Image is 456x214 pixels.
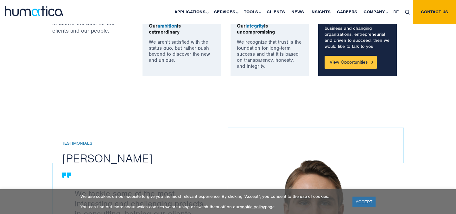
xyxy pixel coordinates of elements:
p: We use cookies on our website to give you the most relevant experience. By clicking “Accept”, you... [80,194,345,199]
p: Our is uncompromising [237,23,303,35]
p: If you are passionate about business and changing organizations, entrepreneurial and driven to su... [325,19,390,49]
img: logo [5,6,63,16]
img: search_icon [405,10,410,15]
a: ACCEPT [352,197,376,207]
img: Button [371,61,373,64]
p: We aren’t satisfied with the status quo, but rather push beyond to discover the new and unique. [149,39,215,63]
a: cookie policy [240,204,265,210]
a: View Opportunities [325,56,377,69]
span: ambition [157,23,177,29]
h2: [PERSON_NAME] [62,151,237,166]
h6: Testimonials [62,141,237,146]
span: DE [393,9,399,15]
span: integrity [245,23,264,29]
p: You can find out more about which cookies we are using or switch them off on our page. [80,204,345,210]
p: We recognize that trust is the foundation for long-term success and that it is based on transpare... [237,39,303,69]
p: Our is extraordinary [149,23,215,35]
